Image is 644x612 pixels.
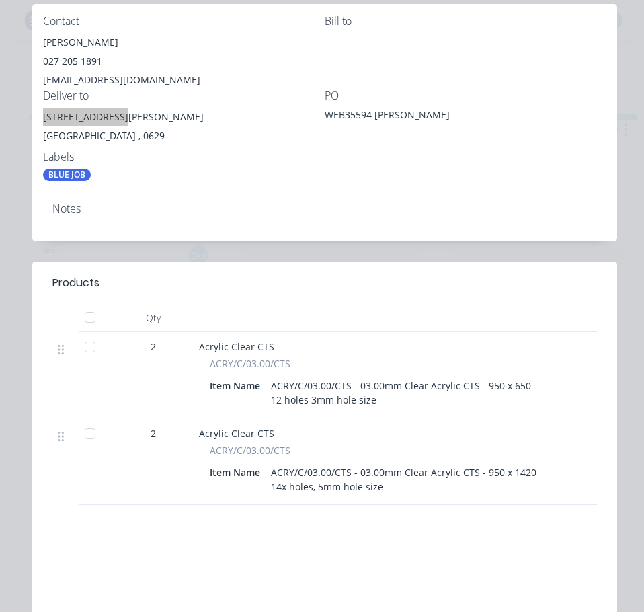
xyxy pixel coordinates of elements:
span: Acrylic Clear CTS [199,427,274,440]
div: ACRY/C/03.00/CTS - 03.00mm Clear Acrylic CTS - 950 x 650 12 holes 3mm hole size [266,376,536,410]
div: Qty [113,305,194,332]
div: PO [325,89,606,102]
div: Deliver to [43,89,325,102]
div: Item Name [210,463,266,482]
div: Notes [52,202,597,215]
div: [PERSON_NAME] [43,33,325,52]
span: 2 [151,340,156,354]
div: [GEOGRAPHIC_DATA] , 0629 [43,126,325,145]
div: Bill to [325,15,606,28]
div: ACRY/C/03.00/CTS - 03.00mm Clear Acrylic CTS - 950 x 1420 14x holes, 5mm hole size [266,463,542,496]
div: [EMAIL_ADDRESS][DOMAIN_NAME] [43,71,325,89]
div: [STREET_ADDRESS][PERSON_NAME][GEOGRAPHIC_DATA] , 0629 [43,108,325,151]
span: ACRY/C/03.00/CTS [210,356,290,371]
div: BLUE JOB [43,169,91,181]
span: ACRY/C/03.00/CTS [210,443,290,457]
div: Item Name [210,376,266,395]
div: Products [52,275,99,291]
div: Contact [43,15,325,28]
div: 027 205 1891 [43,52,325,71]
span: 2 [151,426,156,441]
div: Labels [43,151,325,163]
span: Acrylic Clear CTS [199,340,274,353]
div: WEB35594 [PERSON_NAME] [325,108,493,126]
div: [STREET_ADDRESS][PERSON_NAME] [43,108,325,126]
div: [PERSON_NAME]027 205 1891[EMAIL_ADDRESS][DOMAIN_NAME] [43,33,325,89]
